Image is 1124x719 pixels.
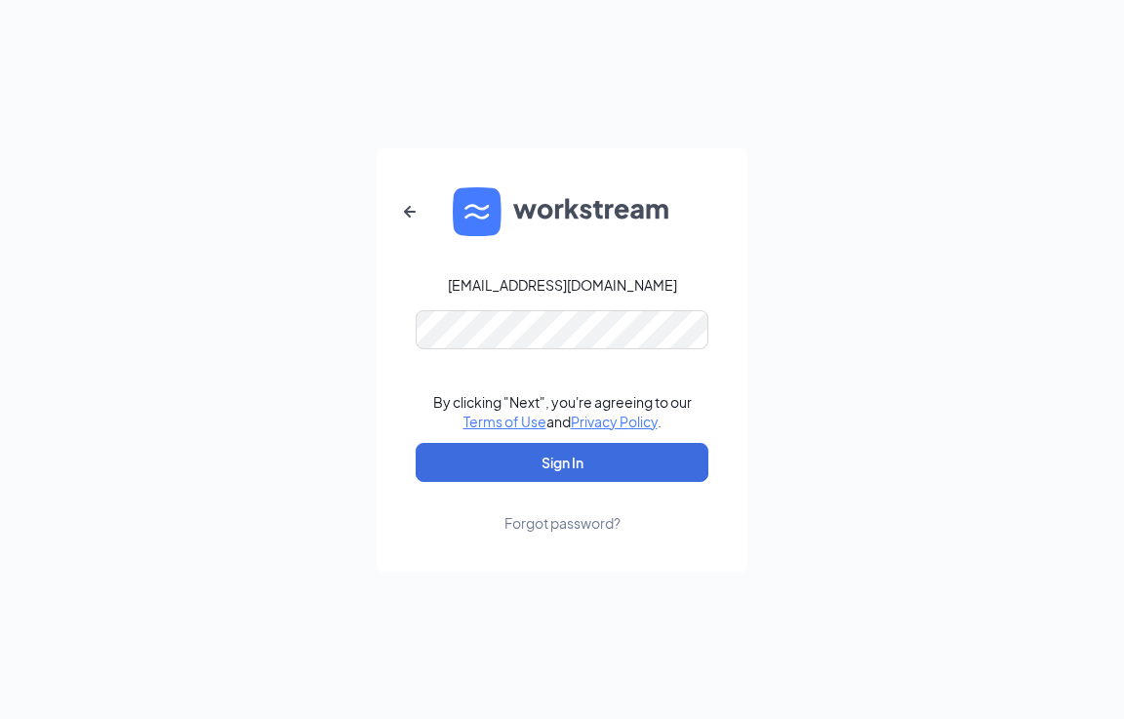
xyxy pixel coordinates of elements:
[504,482,621,533] a: Forgot password?
[504,513,621,533] div: Forgot password?
[416,443,708,482] button: Sign In
[571,413,658,430] a: Privacy Policy
[398,200,421,223] svg: ArrowLeftNew
[463,413,546,430] a: Terms of Use
[433,392,692,431] div: By clicking "Next", you're agreeing to our and .
[386,188,433,235] button: ArrowLeftNew
[453,187,671,236] img: WS logo and Workstream text
[448,275,677,295] div: [EMAIL_ADDRESS][DOMAIN_NAME]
